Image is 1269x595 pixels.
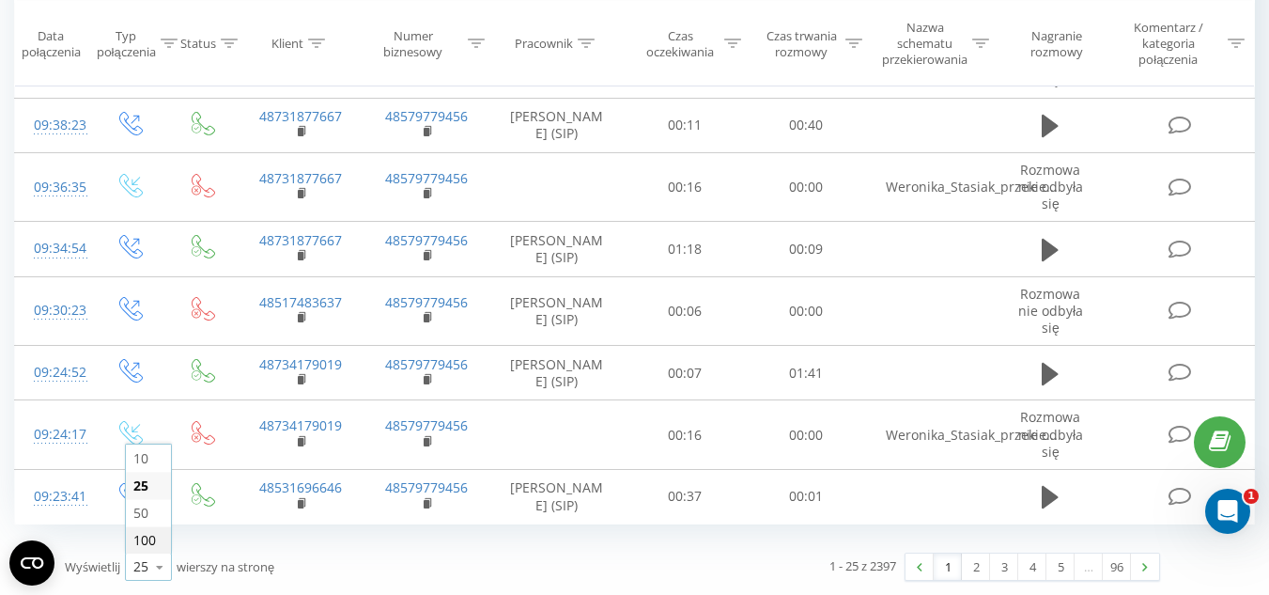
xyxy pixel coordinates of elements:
div: Czas oczekiwania [642,27,720,59]
div: Komentarz / kategoria połączenia [1113,20,1223,68]
td: [PERSON_NAME] (SIP) [489,346,625,400]
div: 09:38:23 [34,107,73,144]
span: 1 [1244,489,1259,504]
div: Data połączenia [15,27,87,59]
div: Nazwa schematu przekierowania [882,20,967,68]
a: 48579779456 [385,416,468,434]
div: … [1075,554,1103,580]
td: 00:16 [625,400,746,470]
div: Pracownik [515,36,573,52]
span: 10 [133,449,148,467]
div: 1 - 25 z 2397 [829,556,896,575]
td: 00:00 [746,152,867,222]
div: 09:23:41 [34,478,73,515]
td: 00:00 [746,400,867,470]
span: Rozmowa nie odbyła się [1018,285,1083,337]
a: 48579779456 [385,107,468,125]
iframe: Intercom live chat [1205,489,1250,534]
a: 1 [934,554,962,580]
span: 25 [133,477,148,494]
a: 48579779456 [385,478,468,496]
td: 00:01 [746,469,867,524]
span: Weronika_Stasiak_przekie... [886,178,1058,196]
td: 00:11 [625,98,746,152]
div: Numer biznesowy [364,27,463,59]
span: 50 [133,504,148,522]
div: Czas trwania rozmowy [763,27,841,59]
td: 00:16 [625,152,746,222]
a: 5 [1046,554,1075,580]
td: [PERSON_NAME] (SIP) [489,276,625,346]
div: 09:30:23 [34,292,73,329]
a: 4 [1018,554,1046,580]
a: 48517483637 [259,293,342,311]
div: Typ połączenia [97,27,156,59]
div: 09:24:52 [34,354,73,391]
a: 48579779456 [385,231,468,249]
td: [PERSON_NAME] (SIP) [489,98,625,152]
td: 00:00 [746,276,867,346]
div: Status [180,36,216,52]
span: Weronika_Stasiak_przekie... [886,426,1058,444]
a: 48734179019 [259,355,342,373]
td: 00:07 [625,346,746,400]
button: Open CMP widget [9,540,54,586]
td: 01:18 [625,222,746,276]
a: 48579779456 [385,169,468,187]
a: 48731877667 [259,231,342,249]
td: 01:41 [746,346,867,400]
a: 48531696646 [259,478,342,496]
div: 25 [133,557,148,576]
td: [PERSON_NAME] (SIP) [489,222,625,276]
td: 00:37 [625,469,746,524]
div: 09:24:17 [34,416,73,453]
a: 2 [962,554,990,580]
div: Klient [271,36,303,52]
div: 09:36:35 [34,169,73,206]
span: Rozmowa nie odbyła się [1018,408,1083,460]
a: 3 [990,554,1018,580]
a: 48734179019 [259,416,342,434]
div: Nagranie rozmowy [1010,27,1105,59]
td: 00:40 [746,98,867,152]
div: 09:34:54 [34,230,73,267]
a: 48731877667 [259,169,342,187]
span: Wyświetlij [65,558,120,575]
span: 100 [133,531,156,549]
a: 96 [1103,554,1131,580]
a: 48731877667 [259,107,342,125]
span: Rozmowa nie odbyła się [1018,161,1083,212]
td: 00:06 [625,276,746,346]
a: 48579779456 [385,293,468,311]
a: 48579779456 [385,355,468,373]
td: [PERSON_NAME] (SIP) [489,469,625,524]
td: 00:09 [746,222,867,276]
span: wierszy na stronę [177,558,274,575]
